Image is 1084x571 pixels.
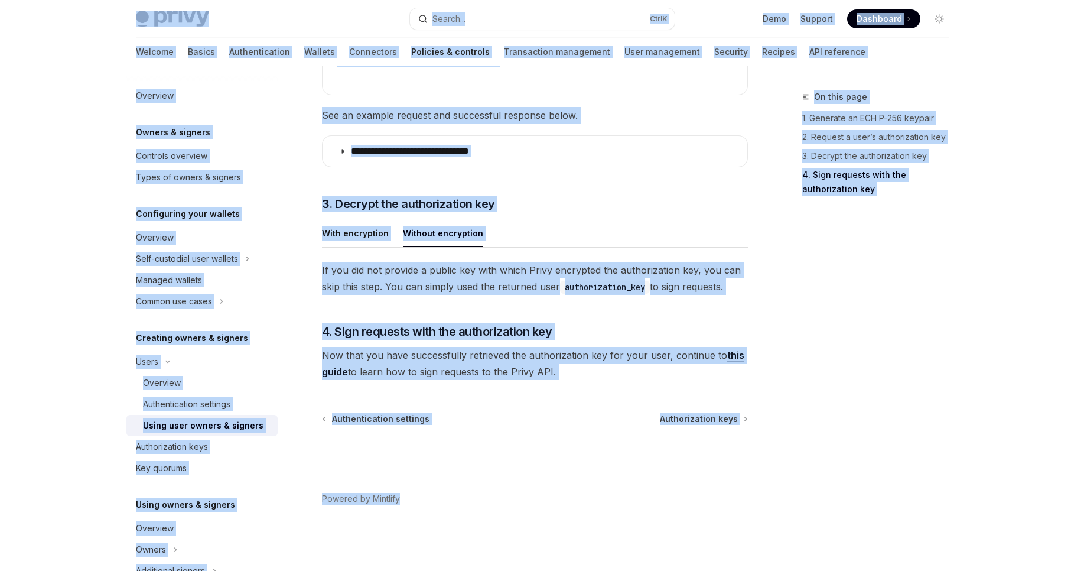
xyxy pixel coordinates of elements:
div: Using user owners & signers [143,418,263,433]
a: Welcome [136,38,174,66]
button: Search...CtrlK [410,8,675,30]
a: 4. Sign requests with the authorization key [802,166,958,199]
button: With encryption [322,219,389,247]
a: API reference [809,38,865,66]
a: 2. Request a user’s authorization key [802,128,958,147]
span: If you did not provide a public key with which Privy encrypted the authorization key, you can ski... [322,262,748,295]
div: Types of owners & signers [136,170,241,184]
span: Authorization keys [660,413,738,425]
h5: Creating owners & signers [136,331,248,345]
a: Dashboard [847,9,920,28]
a: Overview [126,227,278,248]
div: Overview [143,376,181,390]
img: light logo [136,11,209,27]
button: Toggle dark mode [930,9,949,28]
a: Types of owners & signers [126,167,278,188]
a: Connectors [349,38,397,66]
a: Authorization keys [660,413,747,425]
a: Authentication [229,38,290,66]
a: Policies & controls [411,38,490,66]
a: Recipes [762,38,795,66]
a: Security [714,38,748,66]
a: 1. Generate an ECH P-256 keypair [802,109,958,128]
a: Powered by Mintlify [322,493,400,505]
div: Common use cases [136,294,212,309]
a: Managed wallets [126,270,278,291]
div: Overview [136,89,174,103]
div: Authentication settings [143,397,230,411]
div: Search... [432,12,465,26]
a: Support [800,13,833,25]
div: Users [136,355,158,369]
a: Demo [763,13,786,25]
h5: Configuring your wallets [136,207,240,221]
a: Overview [126,372,278,394]
h5: Owners & signers [136,125,210,139]
a: Using user owners & signers [126,415,278,436]
div: Managed wallets [136,273,202,287]
div: Key quorums [136,461,187,475]
span: Now that you have successfully retrieved the authorization key for your user, continue to to lear... [322,347,748,380]
a: Controls overview [126,145,278,167]
a: Authorization keys [126,436,278,458]
code: authorization_key [560,281,650,294]
span: Authentication settings [332,413,429,425]
button: Without encryption [403,219,483,247]
a: Key quorums [126,458,278,479]
a: Authentication settings [126,394,278,415]
div: Controls overview [136,149,207,163]
h5: Using owners & signers [136,498,235,512]
a: 3. Decrypt the authorization key [802,147,958,166]
div: Authorization keys [136,440,208,454]
span: See an example request and successful response below. [322,107,748,124]
span: Ctrl K [650,14,668,24]
span: Dashboard [857,13,902,25]
div: Self-custodial user wallets [136,252,238,266]
span: On this page [814,90,867,104]
a: Overview [126,85,278,106]
a: User management [624,38,700,66]
a: Basics [188,38,215,66]
span: 4. Sign requests with the authorization key [322,323,552,340]
a: Overview [126,518,278,539]
a: Transaction management [504,38,610,66]
a: Wallets [304,38,335,66]
span: 3. Decrypt the authorization key [322,196,495,212]
div: Owners [136,543,166,557]
div: Overview [136,521,174,536]
div: Overview [136,231,174,245]
a: Authentication settings [323,413,429,425]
